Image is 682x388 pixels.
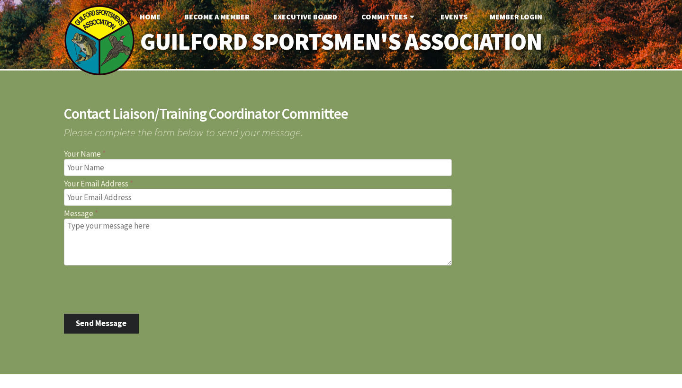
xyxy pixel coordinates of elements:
[132,7,168,26] a: Home
[64,189,452,206] input: Your Email Address
[266,7,345,26] a: Executive Board
[354,7,424,26] a: Committees
[482,7,550,26] a: Member Login
[64,269,208,306] iframe: reCAPTCHA
[64,106,618,121] h2: Contact Liaison/Training Coordinator Committee
[64,210,618,218] label: Message
[64,150,618,158] label: Your Name
[177,7,257,26] a: Become A Member
[64,121,618,138] span: Please complete the form below to send your message.
[433,7,475,26] a: Events
[120,22,562,62] a: Guilford Sportsmen's Association
[64,5,135,76] img: logo_sm.png
[64,314,139,334] button: Send Message
[64,159,452,176] input: Your Name
[64,180,618,188] label: Your Email Address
